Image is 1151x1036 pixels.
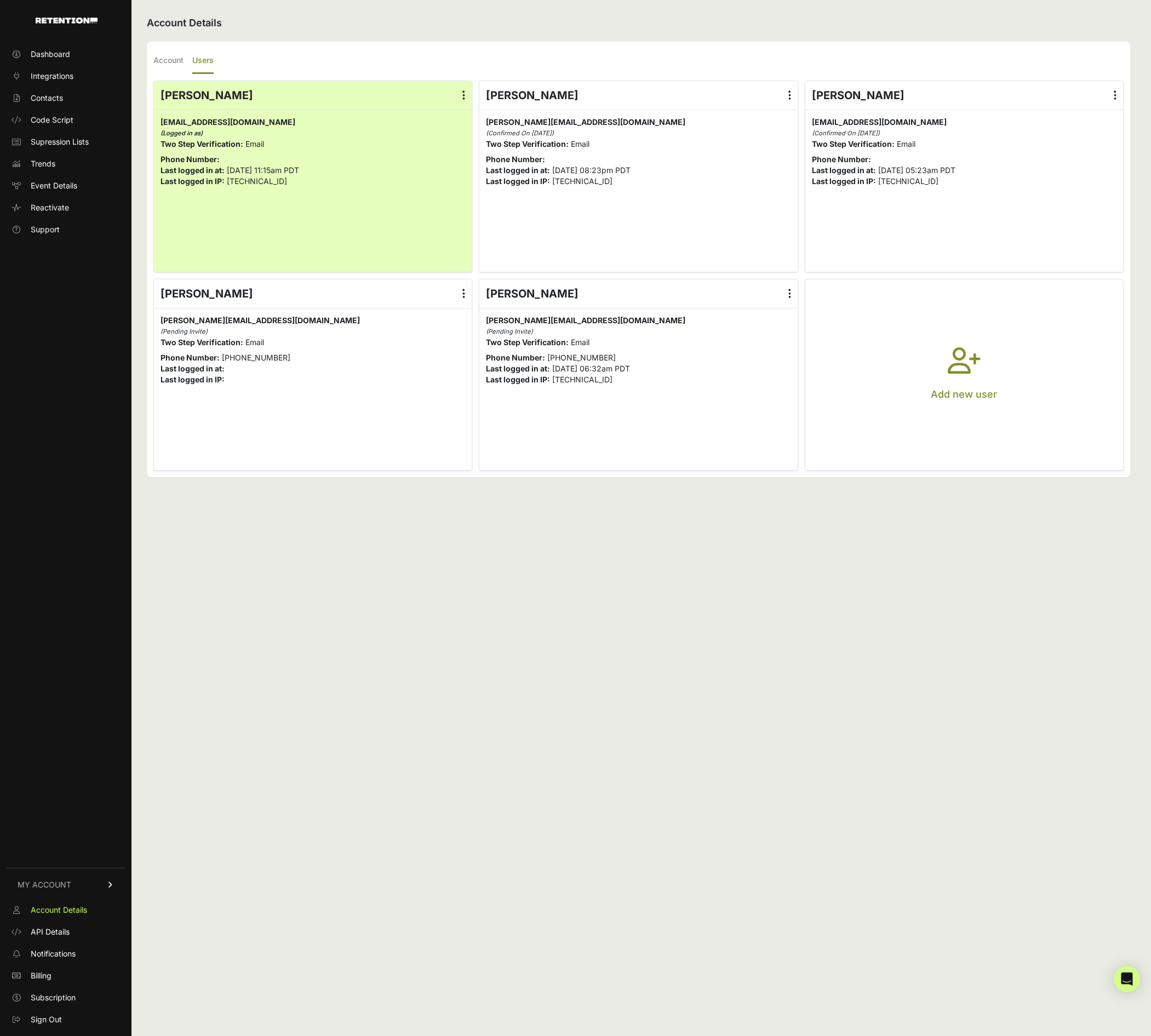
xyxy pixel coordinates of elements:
[571,139,589,148] span: Email
[161,375,225,384] strong: Last logged in IP:
[31,926,70,937] span: API Details
[7,89,125,107] a: Contacts
[7,133,125,151] a: Supression Lists
[31,136,89,147] span: Supression Lists
[7,989,125,1006] a: Subscription
[812,129,880,137] i: (Confirmed On [DATE])
[161,176,225,186] strong: Last logged in IP:
[31,948,76,959] span: Notifications
[154,81,472,110] div: [PERSON_NAME]
[479,81,797,110] div: [PERSON_NAME]
[147,15,1130,31] h2: Account Details
[878,176,938,186] span: [TECHNICAL_ID]
[486,117,685,127] span: [PERSON_NAME][EMAIL_ADDRESS][DOMAIN_NAME]
[812,176,876,186] strong: Last logged in IP:
[547,353,616,362] span: [PHONE_NUMBER]
[486,165,550,175] strong: Last logged in at:
[245,337,264,347] span: Email
[31,1014,62,1025] span: Sign Out
[7,45,125,63] a: Dashboard
[31,158,55,169] span: Trends
[7,945,125,963] a: Notifications
[222,353,290,362] span: [PHONE_NUMBER]
[31,71,73,82] span: Integrations
[7,111,125,129] a: Code Script
[161,353,220,362] strong: Phone Number:
[486,364,550,373] strong: Last logged in at:
[486,316,685,325] span: [PERSON_NAME][EMAIL_ADDRESS][DOMAIN_NAME]
[552,364,630,373] span: [DATE] 06:32am PDT
[161,139,243,148] strong: Two Step Verification:
[1114,966,1140,992] div: Open Intercom Messenger
[571,337,589,347] span: Email
[161,154,220,164] strong: Phone Number:
[805,81,1123,110] div: [PERSON_NAME]
[486,353,545,362] strong: Phone Number:
[161,364,225,373] strong: Last logged in at:
[486,129,554,137] i: (Confirmed On [DATE])
[552,165,631,175] span: [DATE] 08:23pm PDT
[245,139,264,148] span: Email
[878,165,955,175] span: [DATE] 05:23am PDT
[31,992,76,1003] span: Subscription
[486,139,569,148] strong: Two Step Verification:
[486,375,550,384] strong: Last logged in IP:
[805,279,1123,470] button: Add new user
[812,165,876,175] strong: Last logged in at:
[161,165,225,175] strong: Last logged in at:
[7,1011,125,1028] a: Sign Out
[812,154,871,164] strong: Phone Number:
[486,176,550,186] strong: Last logged in IP:
[31,93,63,104] span: Contacts
[192,48,214,74] label: Users
[931,387,997,402] p: Add new user
[7,155,125,173] a: Trends
[479,279,797,308] div: [PERSON_NAME]
[31,49,70,60] span: Dashboard
[31,970,51,981] span: Billing
[552,176,612,186] span: [TECHNICAL_ID]
[486,154,545,164] strong: Phone Number:
[812,139,895,148] strong: Two Step Verification:
[161,117,295,127] span: [EMAIL_ADDRESS][DOMAIN_NAME]
[7,221,125,238] a: Support
[161,316,360,325] span: [PERSON_NAME][EMAIL_ADDRESS][DOMAIN_NAME]
[153,48,184,74] label: Account
[7,199,125,216] a: Reactivate
[7,868,125,901] a: MY ACCOUNT
[812,117,947,127] span: [EMAIL_ADDRESS][DOMAIN_NAME]
[486,328,533,335] i: (Pending Invite)
[31,202,69,213] span: Reactivate
[161,337,243,347] strong: Two Step Verification:
[7,177,125,194] a: Event Details
[897,139,915,148] span: Email
[154,279,472,308] div: [PERSON_NAME]
[31,905,87,915] span: Account Details
[7,901,125,919] a: Account Details
[36,18,98,24] img: Retention.com
[227,176,287,186] span: [TECHNICAL_ID]
[7,923,125,941] a: API Details
[486,337,569,347] strong: Two Step Verification:
[18,879,71,890] span: MY ACCOUNT
[7,67,125,85] a: Integrations
[161,129,203,137] i: (Logged in as)
[161,328,208,335] i: (Pending Invite)
[552,375,612,384] span: [TECHNICAL_ID]
[31,224,60,235] span: Support
[31,180,77,191] span: Event Details
[7,967,125,985] a: Billing
[227,165,299,175] span: [DATE] 11:15am PDT
[31,115,73,125] span: Code Script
